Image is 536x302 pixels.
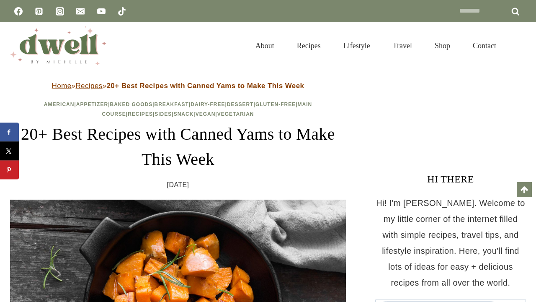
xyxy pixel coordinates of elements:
[10,3,27,20] a: Facebook
[110,102,152,107] a: Baked Goods
[191,102,225,107] a: Dairy-Free
[76,102,108,107] a: Appetizer
[512,39,526,53] button: View Search Form
[286,31,332,60] a: Recipes
[52,3,68,20] a: Instagram
[155,102,189,107] a: Breakfast
[72,3,89,20] a: Email
[31,3,47,20] a: Pinterest
[113,3,130,20] a: TikTok
[10,122,346,172] h1: 20+ Best Recipes with Canned Yams to Make This Week
[196,111,216,117] a: Vegan
[375,172,526,187] h3: HI THERE
[167,179,189,191] time: [DATE]
[244,31,286,60] a: About
[332,31,381,60] a: Lifestyle
[244,31,508,60] nav: Primary Navigation
[93,3,110,20] a: YouTube
[128,111,153,117] a: Recipes
[75,82,102,90] a: Recipes
[44,102,75,107] a: American
[381,31,423,60] a: Travel
[155,111,172,117] a: Sides
[461,31,508,60] a: Contact
[255,102,296,107] a: Gluten-Free
[423,31,461,60] a: Shop
[10,26,106,65] img: DWELL by michelle
[517,182,532,197] a: Scroll to top
[174,111,194,117] a: Snack
[217,111,254,117] a: Vegetarian
[107,82,304,90] strong: 20+ Best Recipes with Canned Yams to Make This Week
[227,102,254,107] a: Dessert
[44,102,312,117] span: | | | | | | | | | | | |
[52,82,304,90] span: » »
[52,82,72,90] a: Home
[375,195,526,291] p: Hi! I'm [PERSON_NAME]. Welcome to my little corner of the internet filled with simple recipes, tr...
